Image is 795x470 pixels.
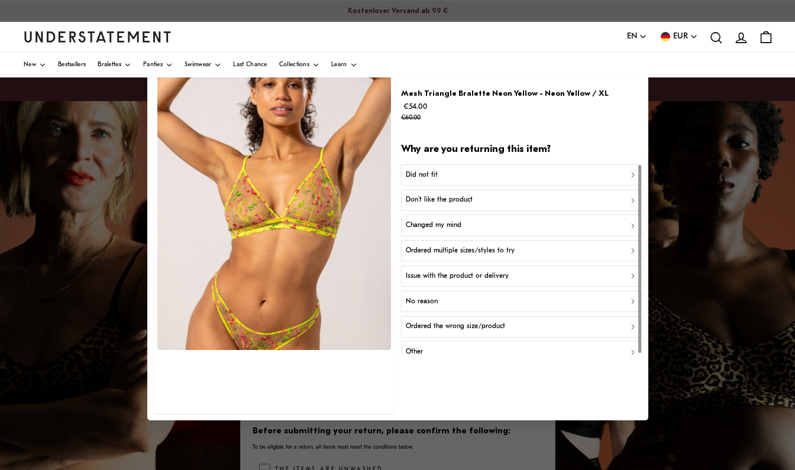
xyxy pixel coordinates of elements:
[659,30,698,43] button: EUR
[673,30,688,43] span: EUR
[406,170,438,181] p: Did not fit
[233,62,267,68] span: Last Chance
[24,31,172,42] a: Understatement Homepage
[24,62,36,68] span: New
[185,62,211,68] span: Swimwear
[98,62,121,68] span: Bralettes
[185,53,221,77] a: Swimwear
[98,53,131,77] a: Bralettes
[143,53,173,77] a: Panties
[24,53,46,77] a: New
[400,316,642,338] button: Ordered the wrong size/product
[400,215,642,236] button: Changed my mind
[400,87,608,100] p: Mesh Triangle Bralette Neon Yellow - Neon Yellow / XL
[279,62,309,68] span: Collections
[406,220,461,231] p: Changed my mind
[406,271,509,282] p: Issue with the product or delivery
[400,101,608,124] p: €54.00
[58,53,86,77] a: Bestsellers
[406,346,423,358] p: Other
[143,62,163,68] span: Panties
[331,53,357,77] a: Learn
[157,60,391,351] img: FLER-BRA-004-M_Neon-Yellow-1_e62237c7-6c0c-4ec7-a637-4c6376987c9b.jpg
[627,30,637,43] span: EN
[233,53,267,77] a: Last Chance
[400,342,642,363] button: Other
[400,164,642,186] button: Did not fit
[331,62,347,68] span: Learn
[400,240,642,261] button: Ordered multiple sizes/styles to try
[627,30,647,43] button: EN
[406,296,438,307] p: No reason
[400,143,642,157] h2: Why are you returning this item?
[400,115,420,121] strike: €60.00
[400,190,642,211] button: Don't like the product
[406,245,515,257] p: Ordered multiple sizes/styles to try
[406,195,473,206] p: Don't like the product
[58,62,86,68] span: Bestsellers
[400,291,642,312] button: No reason
[406,322,505,333] p: Ordered the wrong size/product
[400,265,642,287] button: Issue with the product or delivery
[279,53,319,77] a: Collections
